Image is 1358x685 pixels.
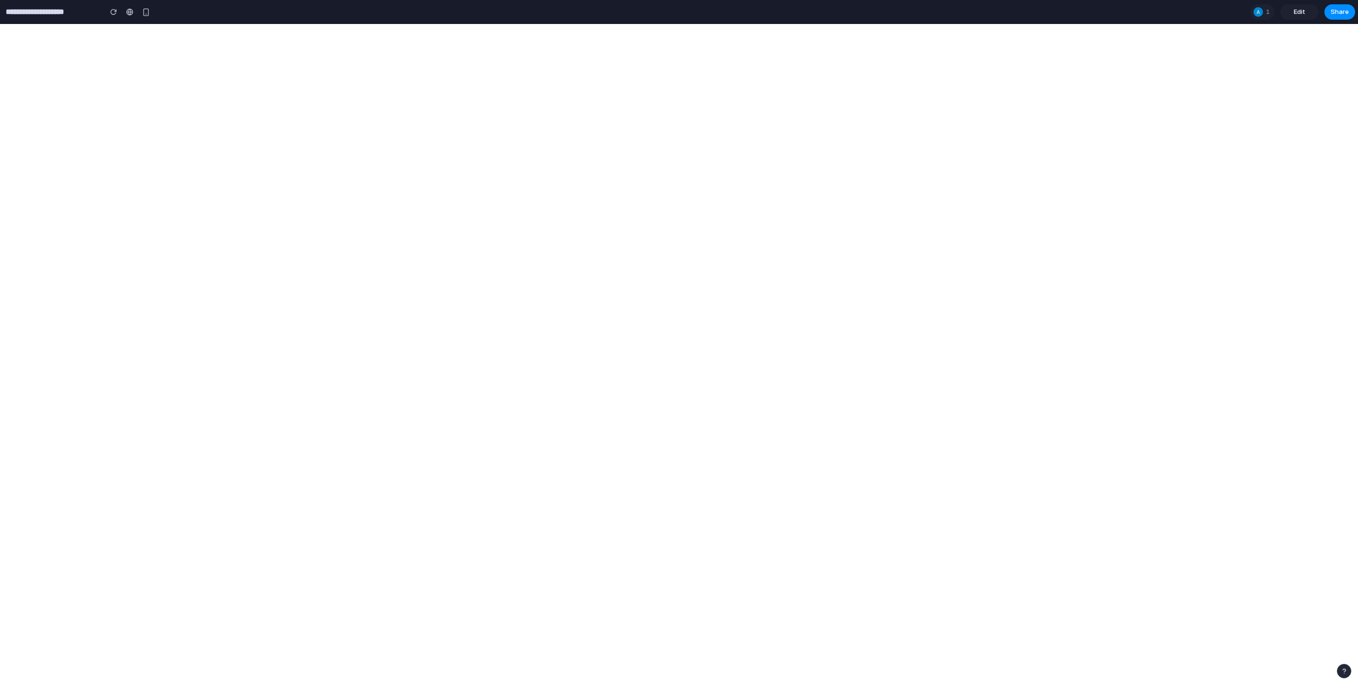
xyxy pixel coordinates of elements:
span: 1 [1266,7,1273,17]
span: Edit [1294,7,1305,17]
div: 1 [1251,4,1275,20]
a: Edit [1280,4,1319,20]
span: Share [1331,7,1349,17]
button: Share [1324,4,1355,20]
